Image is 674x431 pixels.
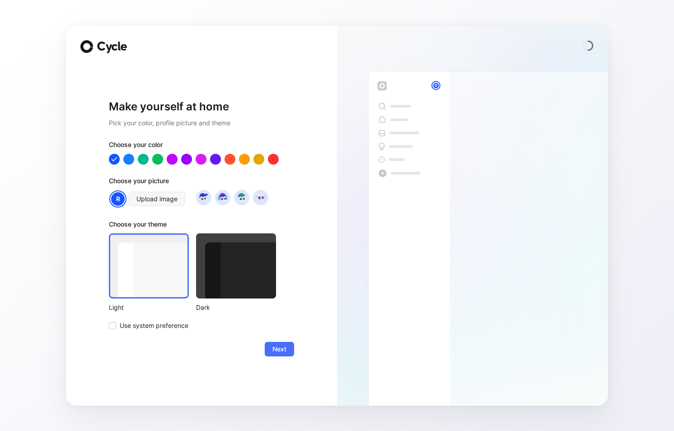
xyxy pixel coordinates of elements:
[109,139,294,154] div: Choose your color
[136,194,178,204] span: Upload image
[109,302,189,313] div: Light
[129,192,185,206] button: Upload image
[109,219,276,233] div: Choose your theme
[109,118,294,128] h2: Pick your color, profile picture and theme
[272,344,286,355] span: Next
[196,302,276,313] div: Dark
[378,81,387,90] img: workspace-default-logo-wX5zAyuM.png
[109,99,294,114] h1: Make yourself at home
[197,191,210,204] img: avatar
[432,82,440,89] div: R
[120,320,188,331] span: Use system preference
[110,191,126,207] div: R
[216,191,229,204] img: avatar
[235,191,248,204] img: avatar
[254,191,267,204] img: avatar
[109,175,294,190] div: Choose your picture
[265,342,294,356] button: Next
